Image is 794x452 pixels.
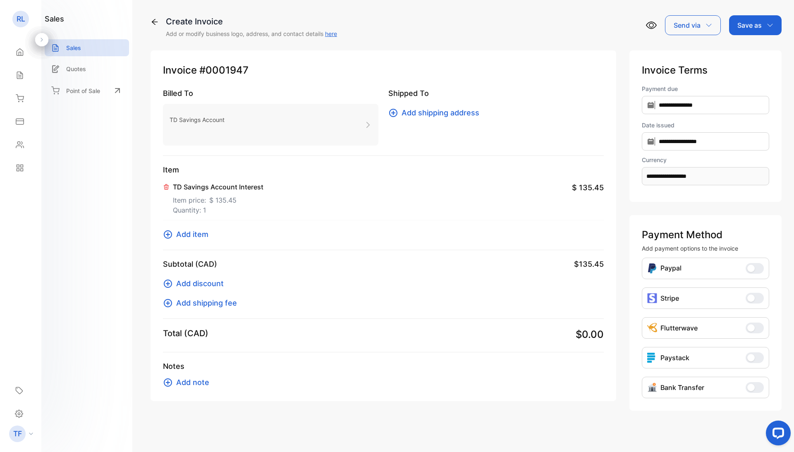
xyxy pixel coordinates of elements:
label: Date issued [642,121,769,129]
img: icon [647,353,657,363]
span: $135.45 [574,258,604,270]
img: Icon [647,323,657,333]
p: Invoice [163,63,604,78]
p: TF [13,428,22,439]
p: Item [163,164,604,175]
a: Point of Sale [45,81,129,100]
p: Paystack [660,353,689,363]
p: Sales [66,43,81,52]
span: Add discount [176,278,224,289]
p: Paypal [660,263,682,274]
span: $ 135.45 [572,182,604,193]
p: Bank Transfer [660,383,704,392]
p: Billed To [163,88,378,99]
h1: sales [45,13,64,24]
p: Point of Sale [66,86,100,95]
button: Add note [163,377,214,388]
a: Sales [45,39,129,56]
p: Stripe [660,293,679,303]
p: Send via [674,20,701,30]
span: Add shipping address [402,107,479,118]
button: Send via [665,15,721,35]
label: Currency [642,155,769,164]
p: Add payment options to the invoice [642,244,769,253]
div: Create Invoice [166,15,337,28]
iframe: LiveChat chat widget [759,417,794,452]
p: Shipped To [388,88,604,99]
img: Icon [647,383,657,392]
span: $ 135.45 [209,195,237,205]
button: Add discount [163,278,229,289]
p: Quantity: 1 [173,205,263,215]
a: Quotes [45,60,129,77]
p: TD Savings Account Interest [173,182,263,192]
img: Icon [647,263,657,274]
span: $0.00 [576,327,604,342]
img: icon [647,293,657,303]
button: Add item [163,229,213,240]
label: Payment due [642,84,769,93]
span: Add shipping fee [176,297,237,309]
span: Add item [176,229,208,240]
button: Add shipping address [388,107,484,118]
p: Total (CAD) [163,327,208,340]
p: RL [17,14,25,24]
span: Add note [176,377,209,388]
p: Save as [737,20,762,30]
p: TD Savings Account [170,114,225,126]
p: Subtotal (CAD) [163,258,217,270]
span: #0001947 [199,63,249,78]
p: Quotes [66,65,86,73]
p: Invoice Terms [642,63,769,78]
p: Item price: [173,192,263,205]
button: Add shipping fee [163,297,242,309]
p: Notes [163,361,604,372]
p: Payment Method [642,227,769,242]
p: Flutterwave [660,323,698,333]
a: here [325,30,337,37]
p: Add or modify business logo, address, and contact details [166,29,337,38]
button: Save as [729,15,782,35]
